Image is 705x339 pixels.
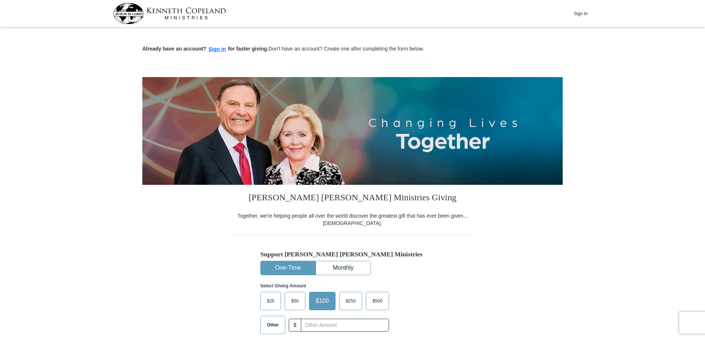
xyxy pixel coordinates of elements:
button: Monthly [316,261,371,275]
button: Sign in [206,45,228,53]
span: Other [263,319,282,331]
p: Don't have an account? Create one after completing the form below. [142,45,563,53]
button: One-Time [261,261,315,275]
input: Other Amount [301,319,389,332]
h5: Support [PERSON_NAME] [PERSON_NAME] Ministries [260,250,445,258]
button: Sign In [570,8,592,19]
div: Together, we're helping people all over the world discover the greatest gift that has ever been g... [233,212,472,227]
strong: Select Giving Amount [260,283,306,288]
span: $25 [263,295,278,307]
span: $100 [312,295,333,307]
strong: Already have an account? for faster giving. [142,46,268,52]
h3: [PERSON_NAME] [PERSON_NAME] Ministries Giving [233,185,472,212]
span: $ [289,319,301,332]
span: $50 [288,295,302,307]
img: kcm-header-logo.svg [113,3,226,24]
span: $500 [369,295,386,307]
span: $250 [342,295,360,307]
